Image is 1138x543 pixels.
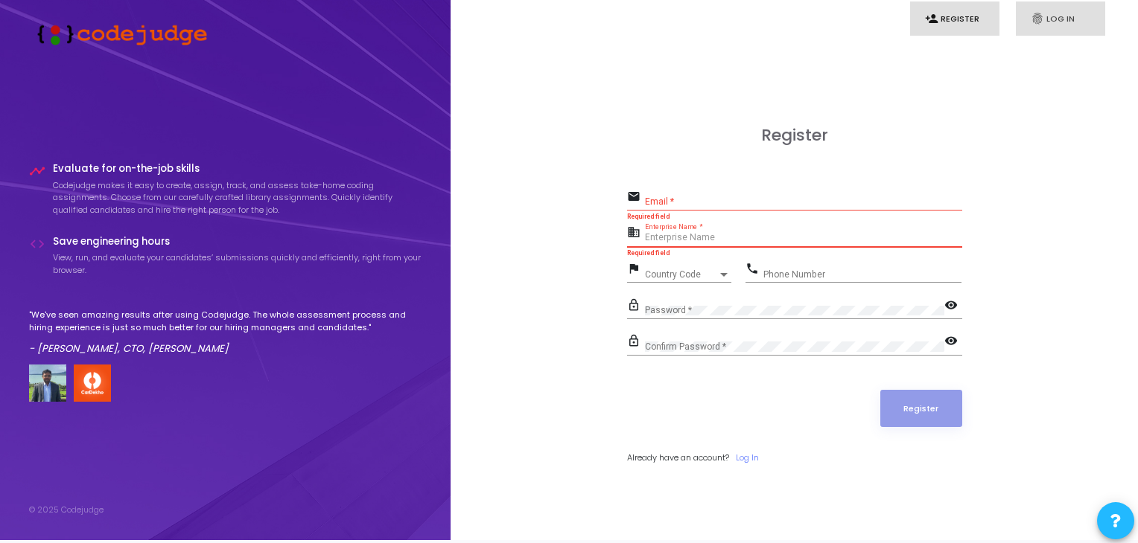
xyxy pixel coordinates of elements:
div: © 2025 Codejudge [29,504,104,516]
strong: Required field [627,213,670,220]
i: person_add [925,12,938,25]
span: Already have an account? [627,452,729,463]
mat-icon: lock_outline [627,298,645,315]
mat-icon: business [627,225,645,242]
mat-icon: lock_outline [627,333,645,351]
em: - [PERSON_NAME], CTO, [PERSON_NAME] [29,341,229,356]
button: Register [880,390,962,427]
input: Phone Number [763,269,961,280]
a: person_addRegister [910,1,999,36]
p: View, run, and evaluate your candidates’ submissions quickly and efficiently, right from your bro... [53,251,422,276]
h4: Evaluate for on-the-job skills [53,163,422,175]
img: company-logo [74,364,111,402]
a: fingerprintLog In [1016,1,1105,36]
span: Country Code [645,270,718,279]
i: fingerprint [1031,12,1044,25]
img: user image [29,364,66,402]
a: Log In [736,452,759,464]
mat-icon: flag [627,261,645,279]
h3: Register [627,126,962,145]
input: Email [645,196,962,207]
p: Codejudge makes it easy to create, assign, track, and assess take-home coding assignments. Choose... [53,179,422,216]
mat-icon: phone [746,261,763,279]
strong: Required field [627,249,670,257]
mat-icon: visibility [944,298,962,315]
mat-icon: visibility [944,333,962,351]
p: "We've seen amazing results after using Codejudge. The whole assessment process and hiring experi... [29,309,422,333]
mat-icon: email [627,189,645,207]
i: timeline [29,163,45,179]
input: Enterprise Name [645,233,962,243]
h4: Save engineering hours [53,236,422,248]
i: code [29,236,45,252]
